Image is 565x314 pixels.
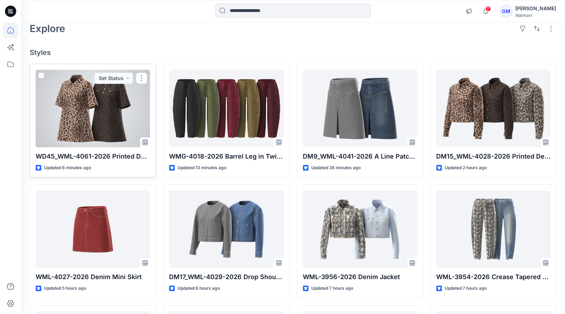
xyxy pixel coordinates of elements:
[436,152,551,161] p: DM15_WML-4028-2026 Printed Denim Jacket
[445,285,487,292] p: Updated 7 hours ago
[515,4,556,13] div: [PERSON_NAME]
[169,190,283,268] a: DM17_WML-4029-2026 Drop Shoulder Denim Lady Jacket
[36,190,150,268] a: WML-4027-2026 Denim Mini Skirt
[436,70,551,147] a: DM15_WML-4028-2026 Printed Denim Jacket
[36,152,150,161] p: WD45_WML-4061-2026 Printed Denim Mini Shirt Dress
[436,272,551,282] p: WML-3954-2026 Crease Tapered [PERSON_NAME]
[500,5,512,18] div: GM
[36,272,150,282] p: WML-4027-2026 Denim Mini Skirt
[303,190,417,268] a: WML-3956-2026 Denim Jacket
[436,190,551,268] a: WML-3954-2026 Crease Tapered Jean
[303,152,417,161] p: DM9_WML-4041-2026 A Line Patch Pckt Midi Skirt
[303,272,417,282] p: WML-3956-2026 Denim Jacket
[311,164,361,172] p: Updated 28 minutes ago
[44,164,91,172] p: Updated 6 minutes ago
[30,48,557,57] h4: Styles
[169,272,283,282] p: DM17_WML-4029-2026 Drop Shoulder Denim [DEMOGRAPHIC_DATA] Jacket
[485,6,491,12] span: 7
[311,285,353,292] p: Updated 7 hours ago
[178,164,226,172] p: Updated 13 minutes ago
[169,70,283,147] a: WMG-4018-2026 Barrel Leg in Twill_Opt 2
[30,23,65,34] h2: Explore
[303,70,417,147] a: DM9_WML-4041-2026 A Line Patch Pckt Midi Skirt
[515,13,556,18] div: Walmart
[178,285,220,292] p: Updated 6 hours ago
[36,70,150,147] a: WD45_WML-4061-2026 Printed Denim Mini Shirt Dress
[169,152,283,161] p: WMG-4018-2026 Barrel Leg in Twill_Opt 2
[445,164,487,172] p: Updated 2 hours ago
[44,285,86,292] p: Updated 5 hours ago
